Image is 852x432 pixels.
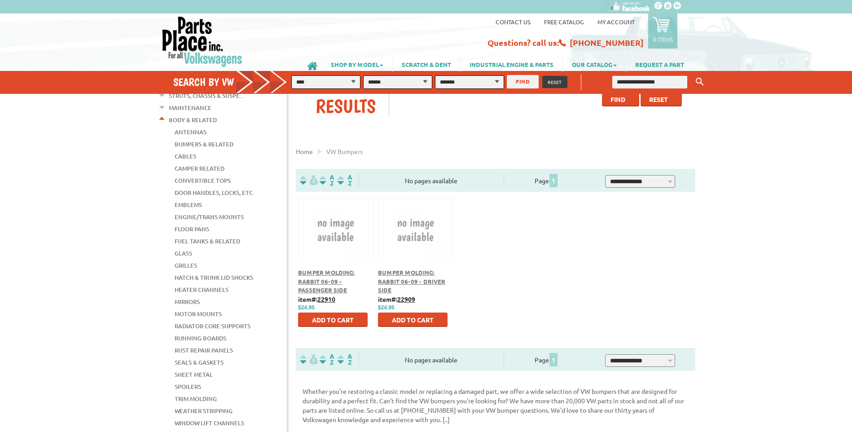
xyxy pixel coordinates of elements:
a: Weather Stripping [175,405,233,417]
a: Floor Pans [175,223,209,235]
img: Sort by Sales Rank [336,175,354,185]
a: Mirrors [175,296,200,308]
a: Fuel Tanks & Related [175,235,240,247]
img: Parts Place Inc! [161,16,243,67]
a: Body & Related [169,114,217,126]
button: FIND [507,75,539,88]
span: RESET [548,79,562,85]
a: Door Handles, Locks, Etc. [175,187,254,198]
a: Sheet Metal [175,369,213,380]
div: Page [504,173,589,188]
a: Radiator Core Supports [175,320,250,332]
span: 1 [549,353,558,366]
img: Sort by Headline [318,354,336,365]
a: Home [296,147,313,155]
a: SHOP BY MODEL [322,57,392,72]
a: Spoilers [175,381,201,392]
a: Maintenance [169,102,211,114]
a: Bumper Molding: Rabbit 06-09 - Driver Side [378,269,445,294]
a: OUR CATALOG [563,57,626,72]
div: No pages available [359,176,504,185]
a: SCRATCH & DENT [393,57,460,72]
span: $24.95 [298,304,315,311]
button: Add to Cart [378,313,448,327]
span: VW bumpers [326,147,363,155]
a: Bumper Molding: Rabbit 06-09 - Passenger Side [298,269,355,294]
a: Hatch & Trunk Lid Shocks [175,272,253,283]
img: filterpricelow.svg [300,175,318,185]
a: Camper Related [175,163,224,174]
a: Antennas [175,126,206,138]
p: Whether you're restoring a classic model or replacing a damaged part, we offer a wide selection o... [303,387,689,424]
a: Heater Channels [175,284,228,295]
a: Grilles [175,260,197,271]
span: Add to Cart [392,316,434,324]
a: INDUSTRIAL ENGINE & PARTS [461,57,562,72]
a: Trim Molding [175,393,217,405]
a: Convertible Tops [175,175,231,186]
u: 22909 [397,295,415,303]
a: Contact us [496,18,531,26]
a: Glass [175,247,192,259]
div: Page [504,352,589,367]
img: Sort by Sales Rank [336,354,354,365]
a: Window Lift Channels [175,417,244,429]
img: Sort by Headline [318,175,336,185]
button: Keyword Search [693,75,707,89]
span: Add to Cart [312,316,354,324]
h4: Search by VW [173,75,296,88]
a: Motor Mounts [175,308,222,320]
b: item#: [378,295,415,303]
a: Free Catalog [544,18,584,26]
a: Emblems [175,199,202,211]
a: Running Boards [175,332,226,344]
button: Add to Cart [298,313,368,327]
a: Rust Repair Panels [175,344,233,356]
span: 1 [549,174,558,187]
b: item#: [298,295,335,303]
a: Engine/Trans Mounts [175,211,244,223]
button: RESET [542,76,567,88]
button: Find [602,92,639,106]
span: $24.95 [378,304,395,311]
a: Struts, Chassis & Suspe... [169,90,244,101]
u: 22910 [317,295,335,303]
div: No pages available [359,355,504,365]
span: Find [610,95,625,103]
button: Reset [641,92,682,106]
img: filterpricelow.svg [300,354,318,365]
p: 0 items [653,35,673,43]
a: Cables [175,150,196,162]
a: 0 items [648,13,677,48]
a: REQUEST A PART [626,57,693,72]
a: My Account [597,18,635,26]
span: Reset [649,95,668,103]
a: Seals & Gaskets [175,357,224,368]
a: Bumpers & Related [175,138,233,150]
